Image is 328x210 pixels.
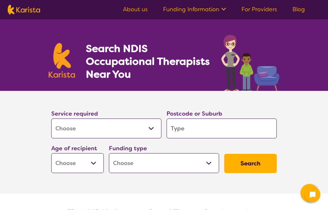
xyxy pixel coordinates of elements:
[8,5,40,14] img: Karista logo
[221,35,279,91] img: occupational-therapy
[123,5,148,13] a: About us
[300,184,318,202] button: Channel Menu
[51,110,98,118] label: Service required
[167,118,277,138] input: Type
[163,5,226,13] a: Funding Information
[167,110,222,118] label: Postcode or Suburb
[51,144,97,152] label: Age of recipient
[49,43,75,78] img: Karista logo
[292,5,305,13] a: Blog
[109,144,147,152] label: Funding type
[86,42,210,81] h1: Search NDIS Occupational Therapists Near You
[224,154,277,173] button: Search
[242,5,277,13] a: For Providers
